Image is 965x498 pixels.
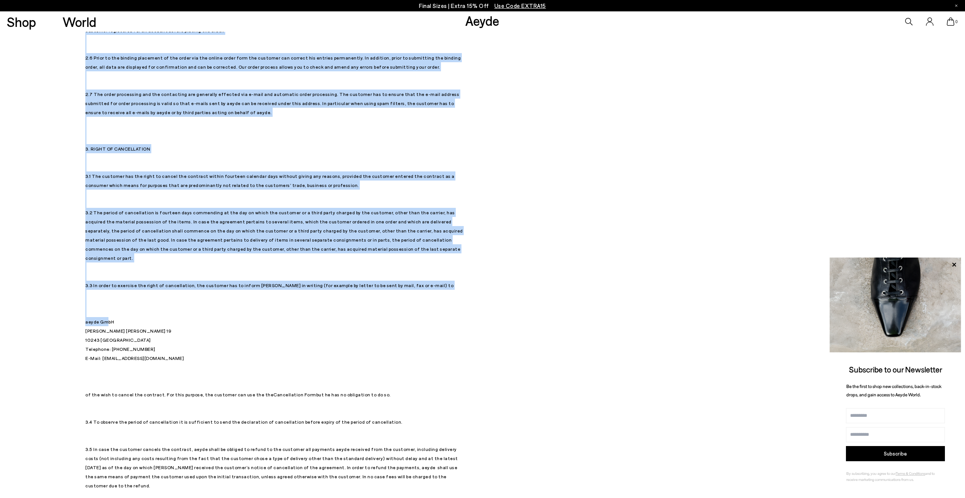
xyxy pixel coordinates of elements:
a: [EMAIL_ADDRESS][DOMAIN_NAME] [102,355,184,361]
a: Aeyde [465,13,499,28]
span: Navigate to /collections/ss25-final-sizes [494,2,546,9]
a: Cancellation Form [273,392,316,397]
a: 0 [947,17,954,26]
a: World [63,15,96,28]
img: ca3f721fb6ff708a270709c41d776025.jpg [830,258,961,352]
span: 0 [954,20,958,24]
a: Terms & Conditions [896,471,925,476]
button: Subscribe [846,446,945,461]
p: Final Sizes | Extra 15% Off [419,1,546,11]
span: Subscribe to our Newsletter [849,364,942,374]
span: By subscribing, you agree to our [846,471,896,476]
a: Shop [7,15,36,28]
span: Be the first to shop new collections, back-in-stock drops, and gain access to Aeyde World. [846,383,941,397]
